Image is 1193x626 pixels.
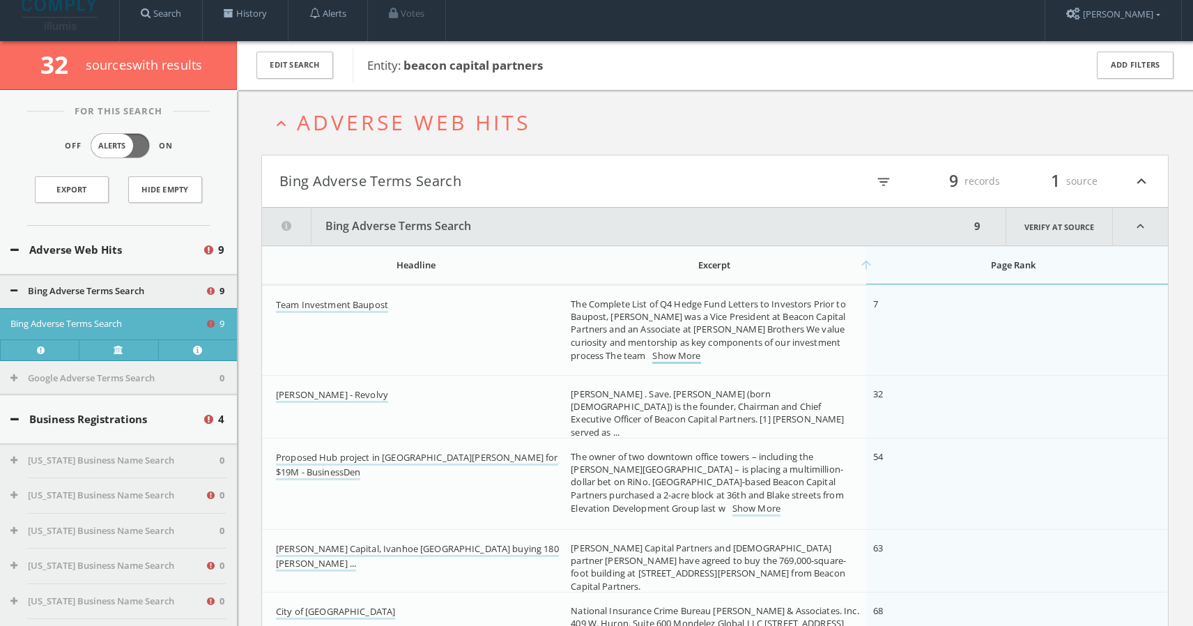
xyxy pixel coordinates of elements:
[403,57,543,73] b: beacon capital partners
[367,57,543,73] span: Entity:
[40,48,80,81] span: 32
[272,111,1169,134] button: expand_lessAdverse Web Hits
[10,317,205,331] button: Bing Adverse Terms Search
[276,605,395,620] a: City of [GEOGRAPHIC_DATA]
[10,524,220,538] button: [US_STATE] Business Name Search
[220,454,224,468] span: 0
[256,52,333,79] button: Edit Search
[220,317,224,331] span: 9
[220,524,224,538] span: 0
[873,604,883,617] span: 68
[279,169,715,193] button: Bing Adverse Terms Search
[10,595,205,609] button: [US_STATE] Business Name Search
[1006,208,1113,245] a: Verify at source
[571,542,846,593] span: [PERSON_NAME] Capital Partners and [DEMOGRAPHIC_DATA] partner [PERSON_NAME] have agreed to buy th...
[297,108,530,137] span: Adverse Web Hits
[272,114,291,133] i: expand_less
[10,411,202,427] button: Business Registrations
[732,502,780,517] a: Show More
[220,595,224,609] span: 0
[571,298,845,362] span: The Complete List of Q4 Hedge Fund Letters to Investors Prior to Baupost, [PERSON_NAME] was a Vic...
[10,284,205,298] button: Bing Adverse Terms Search
[571,450,843,514] span: The owner of two downtown office towers – including the [PERSON_NAME][GEOGRAPHIC_DATA] – is placi...
[859,258,873,272] i: arrow_upward
[571,388,844,438] span: [PERSON_NAME] . Save. [PERSON_NAME] (born [DEMOGRAPHIC_DATA]) is the founder, Chairman and Chief ...
[220,489,224,503] span: 0
[1045,169,1066,193] span: 1
[10,454,220,468] button: [US_STATE] Business Name Search
[276,451,558,480] a: Proposed Hub project in [GEOGRAPHIC_DATA][PERSON_NAME] for $19M - BusinessDen
[10,559,205,573] button: [US_STATE] Business Name Search
[652,349,700,364] a: Show More
[220,372,224,385] span: 0
[1014,169,1098,193] div: source
[876,174,891,190] i: filter_list
[86,56,203,73] span: source s with results
[79,339,157,360] a: Verify at source
[873,542,883,554] span: 63
[276,298,388,313] a: Team Investment Baupost
[128,176,202,203] button: Hide Empty
[220,284,224,298] span: 9
[873,450,883,463] span: 54
[970,208,985,245] div: 9
[943,169,964,193] span: 9
[1132,169,1150,193] i: expand_less
[218,411,224,427] span: 4
[276,388,388,403] a: [PERSON_NAME] - Revolvy
[10,242,202,258] button: Adverse Web Hits
[262,208,970,245] button: Bing Adverse Terms Search
[159,140,173,152] span: On
[218,242,224,258] span: 9
[873,298,878,310] span: 7
[873,259,1154,271] div: Page Rank
[276,259,555,271] div: Headline
[873,388,883,400] span: 32
[916,169,1000,193] div: records
[10,489,205,503] button: [US_STATE] Business Name Search
[1097,52,1173,79] button: Add Filters
[276,542,559,572] a: [PERSON_NAME] Capital, Ivanhoe [GEOGRAPHIC_DATA] buying 180 [PERSON_NAME] ...
[65,140,82,152] span: Off
[1113,208,1168,245] i: expand_less
[571,259,857,271] div: Excerpt
[64,105,173,119] span: For This Search
[35,176,109,203] a: Export
[220,559,224,573] span: 0
[10,372,220,385] button: Google Adverse Terms Search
